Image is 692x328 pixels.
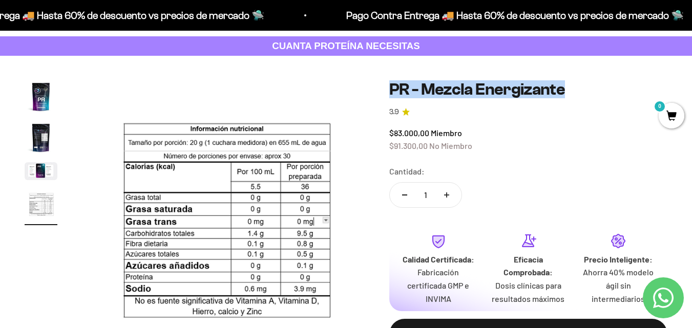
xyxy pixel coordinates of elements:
strong: Precio Inteligente: [584,254,653,264]
button: Ir al artículo 3 [25,162,57,183]
label: Cantidad: [389,165,425,178]
span: No Miembro [429,141,472,150]
p: Pago Contra Entrega 🚚 Hasta 60% de descuento vs precios de mercado 🛸 [342,7,679,24]
strong: Calidad Certificada: [403,254,474,264]
button: Aumentar cantidad [432,183,462,207]
span: $91.300,00 [389,141,428,150]
h1: PR - Mezcla Energizante [389,80,667,98]
img: PR - Mezcla Energizante [25,121,57,154]
button: Ir al artículo 4 [25,188,57,225]
img: PR - Mezcla Energizante [25,80,57,113]
button: Ir al artículo 1 [25,80,57,116]
strong: Eficacia Comprobada: [504,254,553,277]
span: 3.9 [389,106,399,118]
button: Ir al artículo 2 [25,121,57,157]
button: Reducir cantidad [390,183,420,207]
a: 0 [659,111,684,122]
p: Fabricación certificada GMP e INVIMA [402,266,475,305]
p: Dosis clínicas para resultados máximos [492,279,565,305]
img: PR - Mezcla Energizante [25,162,57,180]
span: Miembro [431,128,462,138]
p: Ahorra 40% modelo ágil sin intermediarios [581,266,655,305]
a: 3.93.9 de 5.0 estrellas [389,106,667,118]
span: $83.000,00 [389,128,429,138]
img: PR - Mezcla Energizante [25,188,57,222]
mark: 0 [654,100,666,113]
strong: CUANTA PROTEÍNA NECESITAS [272,40,420,51]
